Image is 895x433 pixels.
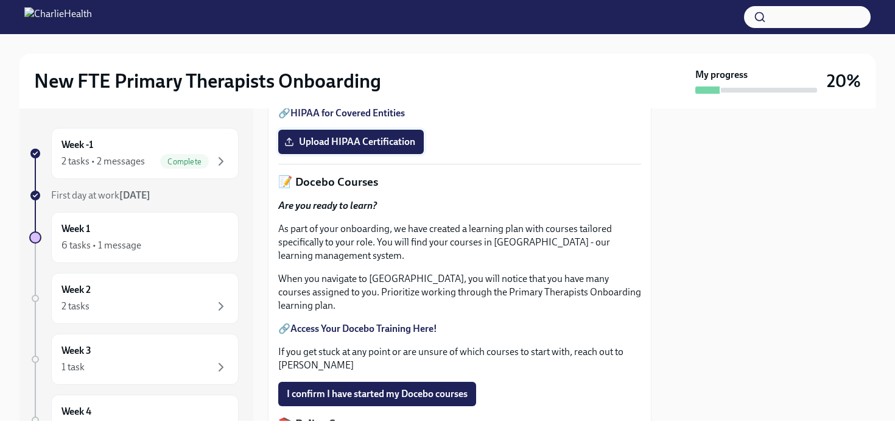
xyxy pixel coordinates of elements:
p: 📚 Relias Courses [278,416,641,432]
h6: Week 4 [61,405,91,418]
a: HIPAA for Covered Entities [290,107,405,119]
a: Week -12 tasks • 2 messagesComplete [29,128,239,179]
label: Upload HIPAA Certification [278,130,424,154]
span: First day at work [51,189,150,201]
div: 2 tasks [61,300,89,313]
h3: 20% [827,70,861,92]
a: Week 16 tasks • 1 message [29,212,239,263]
button: I confirm I have started my Docebo courses [278,382,476,406]
div: 1 task [61,361,85,374]
h6: Week -1 [61,138,93,152]
p: 🔗 [278,322,641,336]
p: If you get stuck at any point or are unsure of which courses to start with, reach out to [PERSON_... [278,345,641,372]
span: Upload HIPAA Certification [287,136,415,148]
a: Week 31 task [29,334,239,385]
strong: [DATE] [119,189,150,201]
strong: Are you ready to learn? [278,200,377,211]
div: 2 tasks • 2 messages [61,155,145,168]
a: Week 22 tasks [29,273,239,324]
strong: My progress [695,68,748,82]
p: 🔗 [278,107,641,120]
h2: New FTE Primary Therapists Onboarding [34,69,381,93]
h6: Week 1 [61,222,90,236]
img: CharlieHealth [24,7,92,27]
p: When you navigate to [GEOGRAPHIC_DATA], you will notice that you have many courses assigned to yo... [278,272,641,312]
div: 6 tasks • 1 message [61,239,141,252]
p: As part of your onboarding, we have created a learning plan with courses tailored specifically to... [278,222,641,262]
h6: Week 2 [61,283,91,297]
h6: Week 3 [61,344,91,357]
span: Complete [160,157,209,166]
a: First day at work[DATE] [29,189,239,202]
span: I confirm I have started my Docebo courses [287,388,468,400]
a: Access Your Docebo Training Here! [290,323,437,334]
p: 📝 Docebo Courses [278,174,641,190]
